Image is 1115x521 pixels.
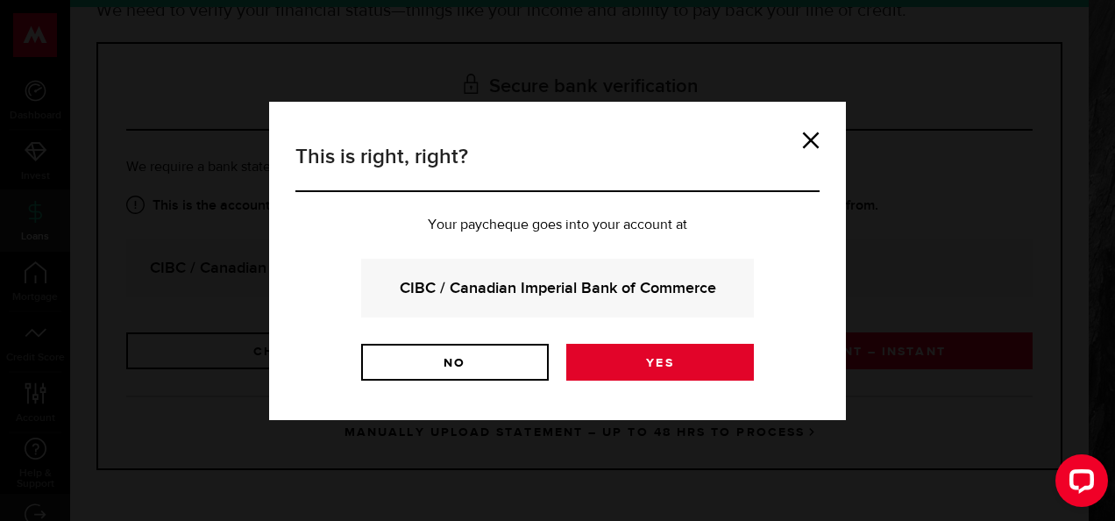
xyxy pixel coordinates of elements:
strong: CIBC / Canadian Imperial Bank of Commerce [385,276,730,300]
a: Yes [566,344,754,381]
iframe: LiveChat chat widget [1041,447,1115,521]
a: No [361,344,549,381]
h3: This is right, right? [295,141,820,192]
p: Your paycheque goes into your account at [295,218,820,232]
